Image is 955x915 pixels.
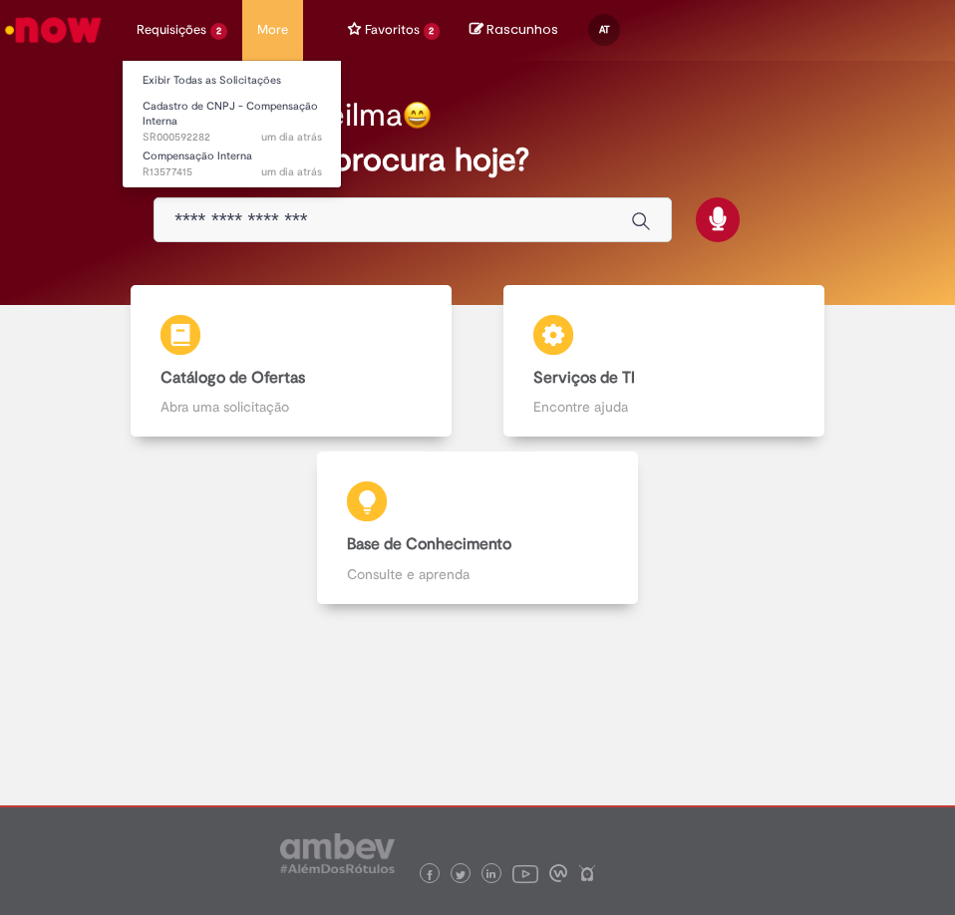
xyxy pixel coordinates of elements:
[123,70,342,92] a: Exibir Todas as Solicitações
[261,164,322,179] time: 29/09/2025 14:47:11
[280,833,395,873] img: logo_footer_ambev_rotulo_gray.png
[143,130,322,146] span: SR000592282
[154,143,801,177] h2: O que você procura hoje?
[365,20,420,40] span: Favoritos
[143,164,322,180] span: R13577415
[470,20,558,39] a: No momento, sua lista de rascunhos tem 0 Itens
[143,149,252,163] span: Compensação Interna
[261,164,322,179] span: um dia atrás
[578,864,596,882] img: logo_footer_naosei.png
[123,96,342,139] a: Aberto SR000592282 : Cadastro de CNPJ - Compensação Interna
[403,101,432,130] img: happy-face.png
[425,870,435,880] img: logo_footer_facebook.png
[257,20,288,40] span: More
[456,870,466,880] img: logo_footer_twitter.png
[210,23,227,40] span: 2
[424,23,441,40] span: 2
[599,23,610,36] span: AT
[160,368,305,388] b: Catálogo de Ofertas
[477,285,850,438] a: Serviços de TI Encontre ajuda
[512,860,538,886] img: logo_footer_youtube.png
[347,564,607,584] p: Consulte e aprenda
[137,20,206,40] span: Requisições
[533,368,635,388] b: Serviços de TI
[347,534,511,554] b: Base de Conhecimento
[261,130,322,145] time: 29/09/2025 14:56:44
[549,864,567,882] img: logo_footer_workplace.png
[486,869,496,881] img: logo_footer_linkedin.png
[105,452,850,604] a: Base de Conhecimento Consulte e aprenda
[123,146,342,182] a: Aberto R13577415 : Compensação Interna
[261,130,322,145] span: um dia atrás
[533,397,794,417] p: Encontre ajuda
[160,397,421,417] p: Abra uma solicitação
[486,20,558,39] span: Rascunhos
[105,285,477,438] a: Catálogo de Ofertas Abra uma solicitação
[143,99,318,130] span: Cadastro de CNPJ - Compensação Interna
[2,10,105,50] img: ServiceNow
[122,60,342,188] ul: Requisições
